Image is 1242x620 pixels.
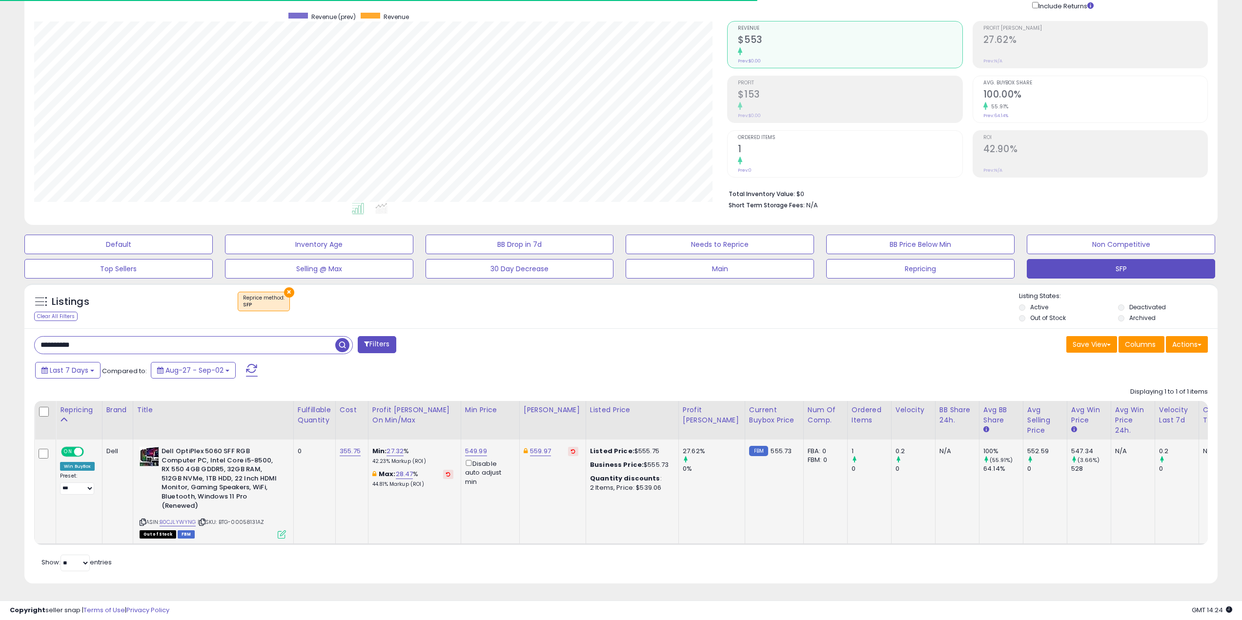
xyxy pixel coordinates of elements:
[939,405,975,425] div: BB Share 24h.
[1129,303,1166,311] label: Deactivated
[372,446,387,456] b: Min:
[165,365,224,375] span: Aug-27 - Sep-02
[60,405,98,415] div: Repricing
[140,530,176,539] span: All listings that are currently out of stock and unavailable for purchase on Amazon
[178,530,195,539] span: FBM
[626,235,814,254] button: Needs to Reprice
[41,558,112,567] span: Show: entries
[983,89,1207,102] h2: 100.00%
[83,605,125,615] a: Terms of Use
[729,187,1201,199] li: $0
[465,405,515,415] div: Min Price
[983,135,1207,140] span: ROI
[590,474,671,483] div: :
[852,447,891,456] div: 1
[298,405,331,425] div: Fulfillable Quantity
[738,135,962,140] span: Ordered Items
[896,447,935,456] div: 0.2
[60,462,95,471] div: Win BuyBox
[683,464,745,473] div: 0%
[590,483,671,492] div: 2 Items, Price: $539.06
[808,456,840,464] div: FBM: 0
[749,446,768,456] small: FBM
[590,460,671,469] div: $555.73
[738,143,962,157] h2: 1
[826,259,1015,279] button: Repricing
[162,447,280,513] b: Dell OptiPlex 5060 SFF RGB Computer PC, Intel Core i5-8500, RX 550 4GB GDDR5, 32GB RAM, 512GB NVM...
[50,365,88,375] span: Last 7 Days
[524,405,582,415] div: [PERSON_NAME]
[1071,447,1111,456] div: 547.34
[1027,464,1067,473] div: 0
[340,446,361,456] a: 355.75
[137,405,289,415] div: Title
[939,447,972,456] div: N/A
[298,447,328,456] div: 0
[1027,405,1063,436] div: Avg Selling Price
[729,201,805,209] b: Short Term Storage Fees:
[368,401,461,440] th: The percentage added to the cost of goods (COGS) that forms the calculator for Min & Max prices.
[140,447,286,538] div: ASIN:
[34,312,78,321] div: Clear All Filters
[983,143,1207,157] h2: 42.90%
[243,294,285,309] span: Reprice method :
[983,405,1019,425] div: Avg BB Share
[626,259,814,279] button: Main
[1030,314,1066,322] label: Out of Stock
[372,481,453,488] p: 44.81% Markup (ROI)
[82,448,98,456] span: OFF
[990,456,1013,464] small: (55.91%)
[530,446,551,456] a: 559.97
[1071,425,1077,434] small: Avg Win Price.
[590,446,634,456] b: Listed Price:
[738,113,761,119] small: Prev: $0.00
[896,405,931,415] div: Velocity
[160,518,196,526] a: B0CJLYWYNG
[1192,605,1232,615] span: 2025-09-10 14:24 GMT
[806,200,818,210] span: N/A
[1030,303,1048,311] label: Active
[983,80,1207,86] span: Avg. Buybox Share
[372,458,453,465] p: 42.23% Markup (ROI)
[1027,447,1067,456] div: 552.59
[1115,447,1147,456] div: N/A
[896,464,935,473] div: 0
[1066,336,1117,353] button: Save View
[808,405,843,425] div: Num of Comp.
[738,89,962,102] h2: $153
[1071,464,1111,473] div: 528
[1159,464,1199,473] div: 0
[24,259,213,279] button: Top Sellers
[106,405,129,415] div: Brand
[1027,259,1215,279] button: SFP
[983,447,1023,456] div: 100%
[852,405,887,425] div: Ordered Items
[988,103,1009,110] small: 55.91%
[151,362,236,379] button: Aug-27 - Sep-02
[372,447,453,465] div: %
[1019,292,1218,301] p: Listing States:
[10,606,169,615] div: seller snap | |
[126,605,169,615] a: Privacy Policy
[384,13,409,21] span: Revenue
[729,190,795,198] b: Total Inventory Value:
[225,235,413,254] button: Inventory Age
[590,460,644,469] b: Business Price:
[387,446,404,456] a: 27.32
[983,167,1002,173] small: Prev: N/A
[983,34,1207,47] h2: 27.62%
[465,446,487,456] a: 549.99
[379,469,396,479] b: Max:
[1166,336,1208,353] button: Actions
[225,259,413,279] button: Selling @ Max
[738,34,962,47] h2: $553
[24,235,213,254] button: Default
[426,235,614,254] button: BB Drop in 7d
[983,425,989,434] small: Avg BB Share.
[683,405,741,425] div: Profit [PERSON_NAME]
[738,167,752,173] small: Prev: 0
[1078,456,1099,464] small: (3.66%)
[590,474,660,483] b: Quantity discounts
[426,259,614,279] button: 30 Day Decrease
[683,447,745,456] div: 27.62%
